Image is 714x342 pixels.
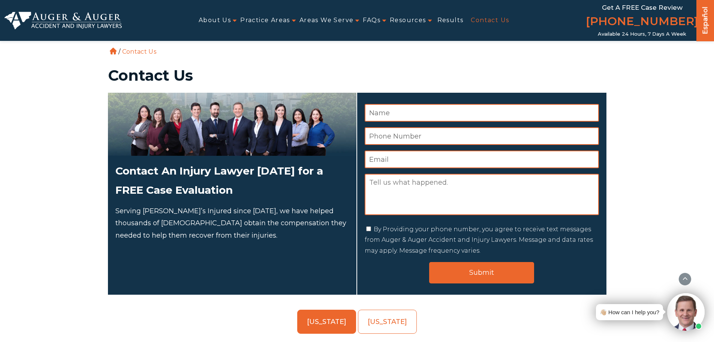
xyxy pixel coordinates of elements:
[120,48,158,55] li: Contact Us
[108,93,356,156] img: Attorneys
[365,151,599,168] input: Email
[437,12,464,29] a: Results
[199,12,231,29] a: About Us
[240,12,290,29] a: Practice Areas
[4,12,122,30] img: Auger & Auger Accident and Injury Lawyers Logo
[108,68,606,83] h1: Contact Us
[390,12,426,29] a: Resources
[365,127,599,145] input: Phone Number
[586,13,698,31] a: [PHONE_NUMBER]
[115,161,349,199] h2: Contact An Injury Lawyer [DATE] for a FREE Case Evaluation
[598,31,686,37] span: Available 24 Hours, 7 Days a Week
[667,293,705,331] img: Intaker widget Avatar
[600,307,659,317] div: 👋🏼 How can I help you?
[297,310,356,334] a: [US_STATE]
[110,48,117,54] a: Home
[602,4,683,11] span: Get a FREE Case Review
[429,262,534,283] input: Submit
[363,12,380,29] a: FAQs
[471,12,509,29] a: Contact Us
[365,104,599,122] input: Name
[358,310,417,334] a: [US_STATE]
[678,273,692,286] button: scroll to up
[365,226,593,255] label: By Providing your phone number, you agree to receive text messages from Auger & Auger Accident an...
[299,12,354,29] a: Areas We Serve
[115,205,349,241] p: Serving [PERSON_NAME]’s Injured since [DATE], we have helped thousands of [DEMOGRAPHIC_DATA] obta...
